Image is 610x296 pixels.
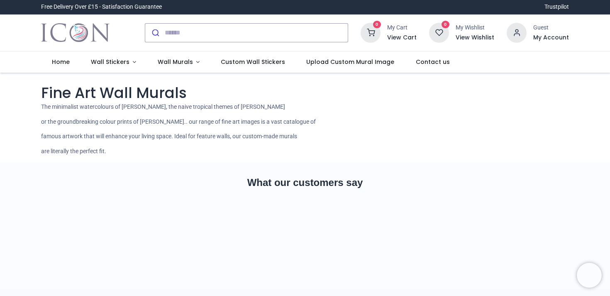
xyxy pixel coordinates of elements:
span: Wall Stickers [91,58,129,66]
h2: What our customers say [41,176,569,190]
a: Wall Murals [147,51,210,73]
span: Custom Wall Stickers [221,58,285,66]
span: Contact us [416,58,450,66]
p: The minimalist watercolours of [PERSON_NAME], the naive tropical themes of [PERSON_NAME] [41,103,569,111]
a: 0 [429,29,449,35]
p: or the groundbreaking colour prints of [PERSON_NAME].. our range of fine art images is a vast cat... [41,118,569,126]
div: Guest [533,24,569,32]
button: Submit [145,24,165,42]
span: Upload Custom Mural Image [306,58,394,66]
a: View Cart [387,34,417,42]
a: View Wishlist [456,34,494,42]
div: My Wishlist [456,24,494,32]
a: Trustpilot [544,3,569,11]
a: My Account [533,34,569,42]
iframe: Brevo live chat [577,263,602,288]
div: My Cart [387,24,417,32]
p: are literally the perfect fit. [41,147,569,156]
iframe: Customer reviews powered by Trustpilot [41,204,569,262]
a: 0 [361,29,381,35]
sup: 0 [373,21,381,29]
div: Free Delivery Over £15 - Satisfaction Guarantee [41,3,162,11]
a: Wall Stickers [80,51,147,73]
img: Icon Wall Stickers [41,21,110,44]
a: Logo of Icon Wall Stickers [41,21,110,44]
span: Wall Murals [158,58,193,66]
h1: Fine Art Wall Murals [41,83,569,103]
sup: 0 [442,21,449,29]
span: Home [52,58,70,66]
p: famous artwork that will enhance your living space. Ideal for feature walls, our custom-made murals [41,132,569,141]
